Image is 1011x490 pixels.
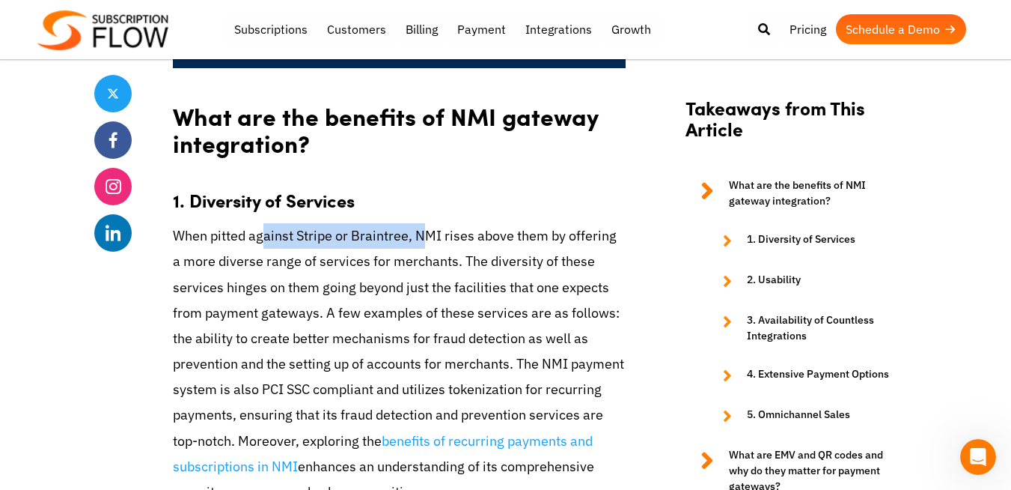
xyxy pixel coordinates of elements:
[708,232,902,249] a: 1. Diversity of Services
[708,272,902,290] a: 2. Usability
[685,178,902,209] a: What are the benefits of NMI gateway integration?
[396,14,448,44] a: Billing
[960,439,996,475] iframe: Intercom live chat
[317,14,396,44] a: Customers
[225,14,317,44] a: Subscriptions
[708,407,902,425] a: 5. Omnichannel Sales
[516,14,602,44] a: Integrations
[448,14,516,44] a: Payment
[173,88,626,163] h2: What are the benefits of NMI gateway integration?
[708,366,902,384] a: 4. Extensive Payment Options
[602,14,661,44] a: Growth
[836,14,966,44] a: Schedule a Demo
[173,174,626,211] h3: 1. Diversity of Services
[173,432,593,475] a: benefits of recurring payments and subscriptions in NMI
[37,10,168,50] img: Subscriptionflow
[780,14,836,44] a: Pricing
[708,312,902,344] a: 3. Availability of Countless Integrations
[685,97,902,155] h2: Takeaways from This Article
